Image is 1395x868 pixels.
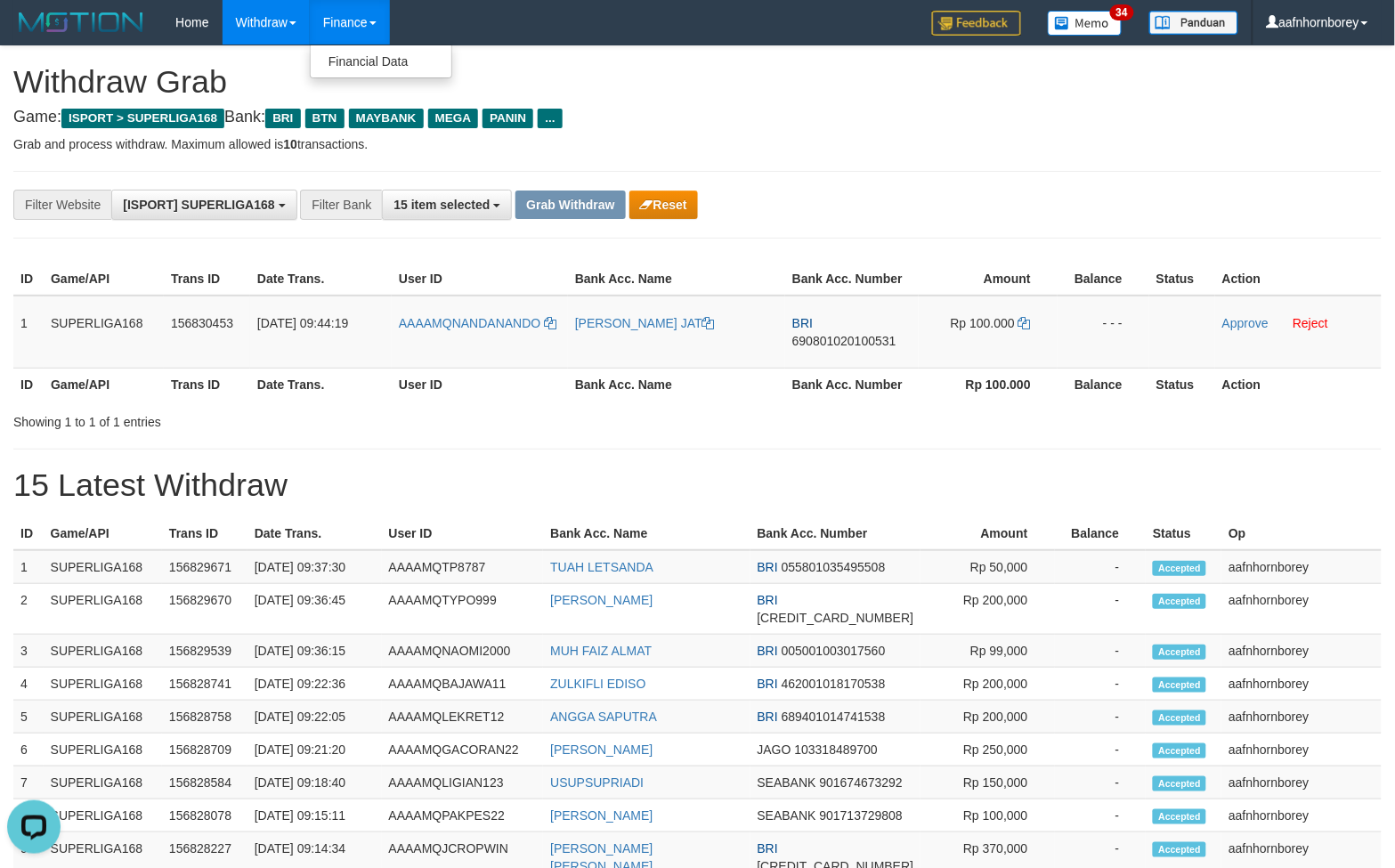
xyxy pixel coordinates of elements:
[44,584,162,635] td: SUPERLIGA168
[13,109,1382,126] h4: Game: Bank:
[13,767,44,799] td: 7
[247,668,382,701] td: [DATE] 09:22:36
[785,368,919,401] th: Bank Acc. Number
[44,799,162,832] td: SUPERLIGA168
[792,334,896,348] span: Copy 690801020100531 to clipboard
[399,316,540,330] span: AAAAMQNANDANANDO
[1153,842,1206,857] span: Accepted
[7,7,61,61] button: Open LiveChat chat widget
[1110,4,1134,20] span: 34
[1221,734,1382,767] td: aafnhornborey
[550,710,657,724] a: ANGGA SAPUTRA
[382,635,544,668] td: AAAAMQNAOMI2000
[483,109,533,128] span: PANIN
[550,593,653,607] a: [PERSON_NAME]
[1055,635,1147,668] td: -
[247,734,382,767] td: [DATE] 09:21:20
[1153,809,1206,824] span: Accepted
[44,635,162,668] td: SUPERLIGA168
[921,584,1054,635] td: Rp 200,000
[247,635,382,668] td: [DATE] 09:36:15
[1058,263,1149,296] th: Balance
[13,263,44,296] th: ID
[44,368,164,401] th: Game/API
[758,560,778,574] span: BRI
[550,742,653,757] a: [PERSON_NAME]
[921,799,1054,832] td: Rp 100,000
[44,296,164,369] td: SUPERLIGA168
[758,644,778,658] span: BRI
[1221,517,1382,550] th: Op
[162,668,247,701] td: 156828741
[162,517,247,550] th: Trans ID
[1018,316,1031,330] a: Copy 100000 to clipboard
[758,808,816,823] span: SEABANK
[538,109,562,128] span: ...
[782,710,886,724] span: Copy 689401014741538 to clipboard
[44,550,162,584] td: SUPERLIGA168
[13,550,44,584] td: 1
[399,316,556,330] a: AAAAMQNANDANANDO
[1055,767,1147,799] td: -
[44,701,162,734] td: SUPERLIGA168
[382,190,512,220] button: 15 item selected
[13,406,568,431] div: Showing 1 to 1 of 1 entries
[13,64,1382,100] h1: Withdraw Grab
[428,109,479,128] span: MEGA
[171,316,233,330] span: 156830453
[247,701,382,734] td: [DATE] 09:22:05
[382,799,544,832] td: AAAAMQPAKPES22
[162,550,247,584] td: 156829671
[1221,584,1382,635] td: aafnhornborey
[782,644,886,658] span: Copy 005001003017560 to clipboard
[392,263,568,296] th: User ID
[44,517,162,550] th: Game/API
[1293,316,1328,330] a: Reject
[1221,799,1382,832] td: aafnhornborey
[13,296,44,369] td: 1
[921,635,1054,668] td: Rp 99,000
[382,550,544,584] td: AAAAMQTP8787
[1153,677,1206,693] span: Accepted
[1146,517,1221,550] th: Status
[1153,594,1206,609] span: Accepted
[1221,635,1382,668] td: aafnhornborey
[13,190,111,220] div: Filter Website
[792,316,813,330] span: BRI
[1055,584,1147,635] td: -
[1215,263,1382,296] th: Action
[349,109,424,128] span: MAYBANK
[13,135,1382,153] p: Grab and process withdraw. Maximum allowed is transactions.
[162,584,247,635] td: 156829670
[247,517,382,550] th: Date Trans.
[550,775,644,790] a: USUPSUPRIADI
[758,593,778,607] span: BRI
[921,701,1054,734] td: Rp 200,000
[305,109,345,128] span: BTN
[758,710,778,724] span: BRI
[1149,263,1215,296] th: Status
[123,198,274,212] span: [ISPORT] SUPERLIGA168
[1153,776,1206,791] span: Accepted
[550,560,653,574] a: TUAH LETSANDA
[382,734,544,767] td: AAAAMQGACORAN22
[782,677,886,691] span: Copy 462001018170538 to clipboard
[382,668,544,701] td: AAAAMQBAJAWA11
[44,734,162,767] td: SUPERLIGA168
[382,701,544,734] td: AAAAMQLEKRET12
[13,9,149,36] img: MOTION_logo.png
[1055,550,1147,584] td: -
[13,368,44,401] th: ID
[300,190,382,220] div: Filter Bank
[1221,550,1382,584] td: aafnhornborey
[44,668,162,701] td: SUPERLIGA168
[162,799,247,832] td: 156828078
[164,368,250,401] th: Trans ID
[162,734,247,767] td: 156828709
[1153,645,1206,660] span: Accepted
[1055,734,1147,767] td: -
[247,767,382,799] td: [DATE] 09:18:40
[111,190,296,220] button: [ISPORT] SUPERLIGA168
[921,517,1054,550] th: Amount
[758,677,778,691] span: BRI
